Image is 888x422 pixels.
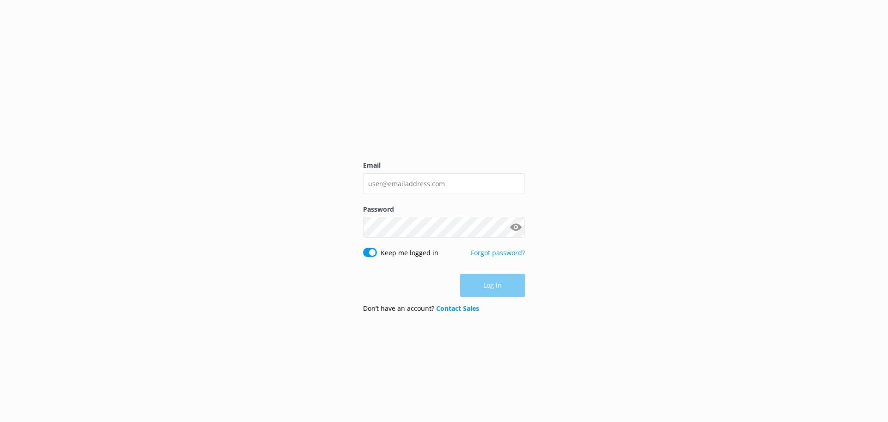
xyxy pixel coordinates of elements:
a: Contact Sales [436,304,479,313]
label: Email [363,160,525,170]
a: Forgot password? [471,248,525,257]
input: user@emailaddress.com [363,173,525,194]
p: Don’t have an account? [363,303,479,314]
label: Password [363,204,525,214]
button: Show password [506,218,525,237]
label: Keep me logged in [381,248,438,258]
